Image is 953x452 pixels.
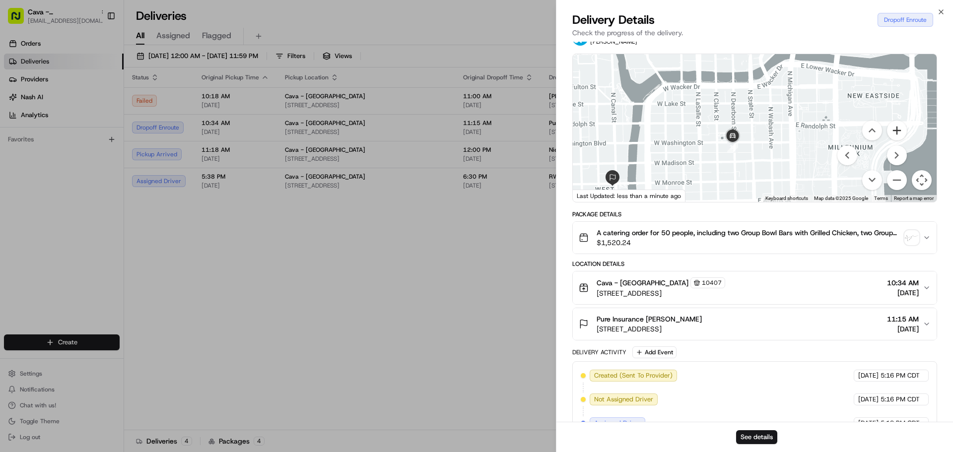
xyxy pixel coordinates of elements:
span: [STREET_ADDRESS] [597,288,725,298]
span: [PERSON_NAME] [590,38,637,46]
p: Welcome 👋 [10,40,181,56]
div: We're available if you need us! [34,105,126,113]
span: 10407 [702,279,722,287]
span: [DATE] [887,324,919,334]
div: Start new chat [34,95,163,105]
a: Open this area in Google Maps (opens a new window) [575,189,608,202]
button: Move down [862,170,882,190]
div: Last Updated: less than a minute ago [573,190,685,202]
a: Report a map error [894,195,934,201]
span: Knowledge Base [20,144,76,154]
button: Zoom in [887,121,907,140]
a: 💻API Documentation [80,140,163,158]
p: Check the progress of the delivery. [572,28,937,38]
button: Pure Insurance [PERSON_NAME][STREET_ADDRESS]11:15 AM[DATE] [573,308,937,340]
span: API Documentation [94,144,159,154]
span: A catering order for 50 people, including two Group Bowl Bars with Grilled Chicken, two Group Bow... [597,228,901,238]
div: 💻 [84,145,92,153]
span: Cava - [GEOGRAPHIC_DATA] [597,278,688,288]
img: Google [575,189,608,202]
div: Location Details [572,260,937,268]
button: Map camera controls [912,170,932,190]
span: 11:15 AM [887,314,919,324]
span: [DATE] [858,419,879,428]
span: 5:19 PM CDT [881,419,920,428]
span: Map data ©2025 Google [814,195,868,201]
div: 38 [727,142,738,153]
div: Package Details [572,210,937,218]
span: [DATE] [887,288,919,298]
button: Keyboard shortcuts [765,195,808,202]
button: Cava - [GEOGRAPHIC_DATA]10407[STREET_ADDRESS]10:34 AM[DATE] [573,271,937,304]
span: 10:34 AM [887,278,919,288]
img: signature_proof_of_delivery image [905,231,919,245]
span: 5:16 PM CDT [881,395,920,404]
span: Created (Sent To Provider) [594,371,673,380]
button: See details [736,430,777,444]
span: [DATE] [858,395,879,404]
img: Nash [10,10,30,30]
button: Start new chat [169,98,181,110]
button: Move right [887,145,907,165]
span: Pylon [99,168,120,176]
button: A catering order for 50 people, including two Group Bowl Bars with Grilled Chicken, two Group Bow... [573,222,937,254]
span: Not Assigned Driver [594,395,653,404]
input: Clear [26,64,164,74]
button: Add Event [632,346,677,358]
a: Terms [874,195,888,201]
div: 📗 [10,145,18,153]
span: [DATE] [858,371,879,380]
div: Delivery Activity [572,348,626,356]
span: Assigned Driver [594,419,641,428]
span: Pure Insurance [PERSON_NAME] [597,314,702,324]
span: [STREET_ADDRESS] [597,324,702,334]
a: Powered byPylon [70,168,120,176]
img: 1736555255976-a54dd68f-1ca7-489b-9aae-adbdc363a1c4 [10,95,28,113]
span: 5:16 PM CDT [881,371,920,380]
span: Delivery Details [572,12,655,28]
button: Move up [862,121,882,140]
span: $1,520.24 [597,238,901,248]
button: Move left [837,145,857,165]
a: 📗Knowledge Base [6,140,80,158]
button: Zoom out [887,170,907,190]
